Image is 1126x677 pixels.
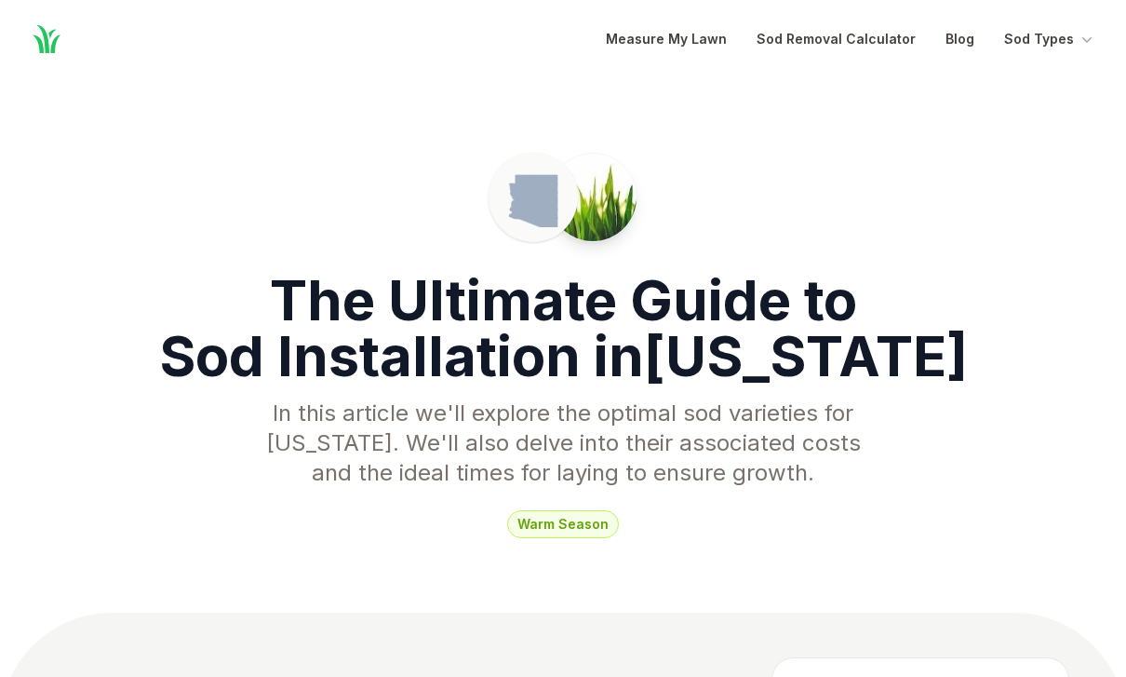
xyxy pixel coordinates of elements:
a: Sod Removal Calculator [757,28,916,50]
p: In this article we'll explore the optimal sod varieties for [US_STATE] . We'll also delve into th... [250,399,876,488]
span: warm season [507,510,619,538]
img: Arizona state outline [503,168,563,227]
a: Measure My Lawn [606,28,727,50]
a: Blog [945,28,974,50]
img: Picture of a patch of sod in Arizona [549,154,637,241]
button: Sod Types [1004,28,1096,50]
